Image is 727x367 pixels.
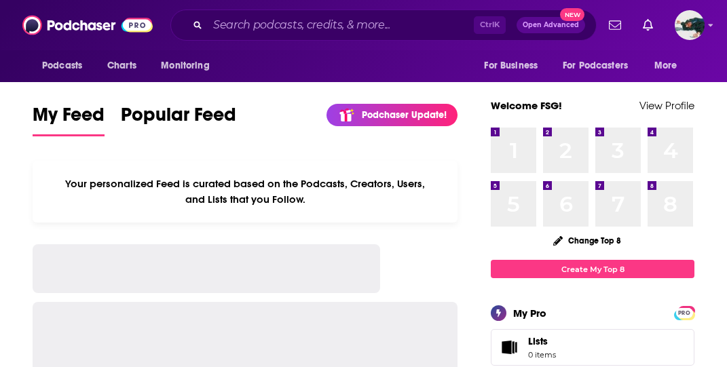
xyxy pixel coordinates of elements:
[98,53,145,79] a: Charts
[22,12,153,38] img: Podchaser - Follow, Share and Rate Podcasts
[474,53,555,79] button: open menu
[528,335,548,347] span: Lists
[121,103,236,134] span: Popular Feed
[654,56,677,75] span: More
[639,99,694,112] a: View Profile
[603,14,627,37] a: Show notifications dropdown
[42,56,82,75] span: Podcasts
[560,8,584,21] span: New
[675,10,705,40] button: Show profile menu
[491,99,562,112] a: Welcome FSG!
[513,307,546,320] div: My Pro
[491,260,694,278] a: Create My Top 8
[675,10,705,40] img: User Profile
[107,56,136,75] span: Charts
[33,53,100,79] button: open menu
[523,22,579,28] span: Open Advanced
[121,103,236,136] a: Popular Feed
[496,338,523,357] span: Lists
[563,56,628,75] span: For Podcasters
[474,16,506,34] span: Ctrl K
[675,10,705,40] span: Logged in as fsg.publicity
[491,329,694,366] a: Lists
[545,232,629,249] button: Change Top 8
[151,53,227,79] button: open menu
[554,53,648,79] button: open menu
[362,109,447,121] p: Podchaser Update!
[645,53,694,79] button: open menu
[528,335,556,347] span: Lists
[33,103,105,136] a: My Feed
[33,103,105,134] span: My Feed
[208,14,474,36] input: Search podcasts, credits, & more...
[528,350,556,360] span: 0 items
[161,56,209,75] span: Monitoring
[637,14,658,37] a: Show notifications dropdown
[484,56,538,75] span: For Business
[170,9,597,41] div: Search podcasts, credits, & more...
[517,17,585,33] button: Open AdvancedNew
[676,307,692,317] a: PRO
[33,161,458,223] div: Your personalized Feed is curated based on the Podcasts, Creators, Users, and Lists that you Follow.
[676,308,692,318] span: PRO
